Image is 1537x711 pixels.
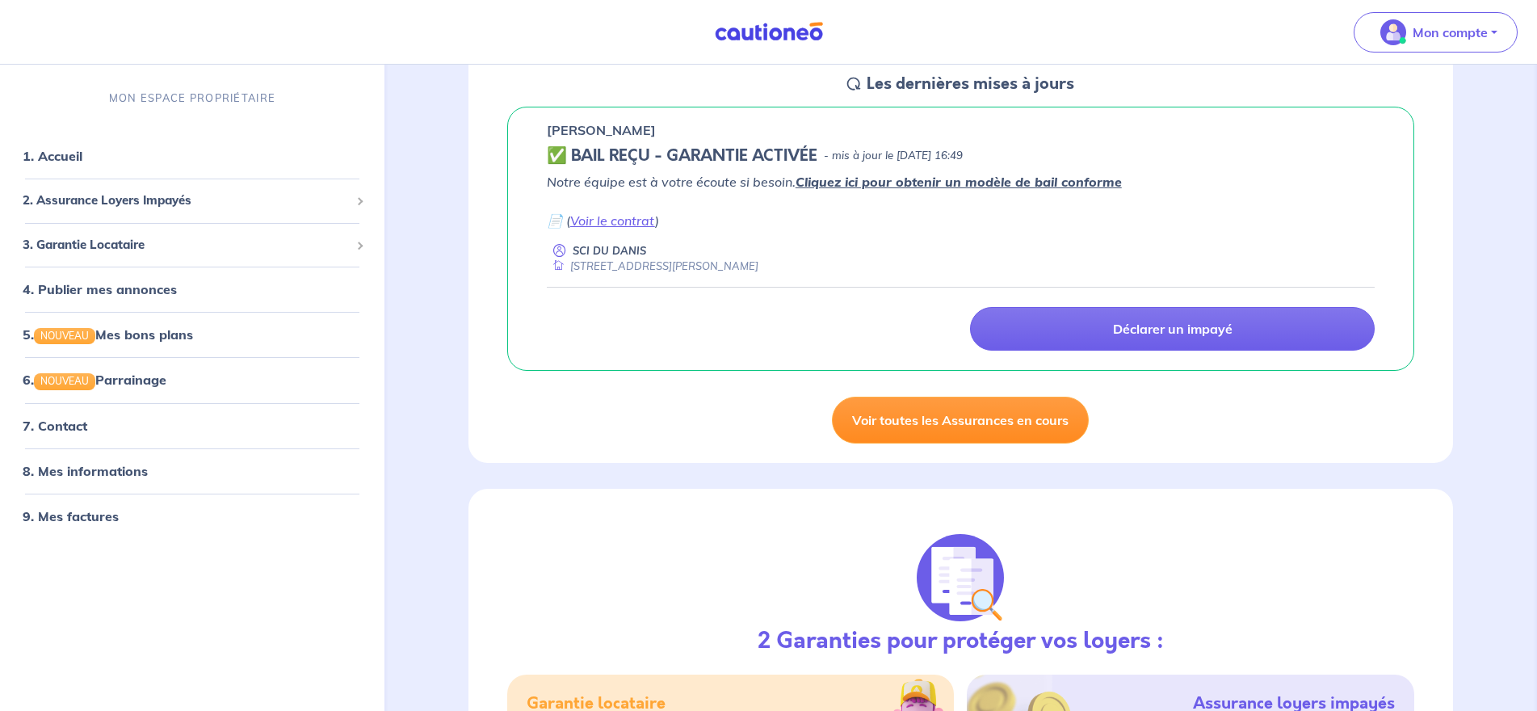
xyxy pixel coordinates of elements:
a: 7. Contact [23,418,87,434]
span: 2. Assurance Loyers Impayés [23,191,350,210]
h5: ✅ BAIL REÇU - GARANTIE ACTIVÉE [547,146,817,166]
p: Déclarer un impayé [1113,321,1233,337]
h3: 2 Garanties pour protéger vos loyers : [758,628,1164,655]
img: illu_account_valid_menu.svg [1380,19,1406,45]
div: 8. Mes informations [6,455,378,487]
div: [STREET_ADDRESS][PERSON_NAME] [547,259,758,274]
p: - mis à jour le [DATE] 16:49 [824,148,963,164]
button: illu_account_valid_menu.svgMon compte [1354,12,1518,53]
div: 4. Publier mes annonces [6,273,378,305]
span: 3. Garantie Locataire [23,236,350,255]
img: Cautioneo [708,22,829,42]
a: Déclarer un impayé [970,307,1375,351]
div: 7. Contact [6,410,378,442]
a: 1. Accueil [23,148,82,164]
a: Voir le contrat [570,212,655,229]
a: 4. Publier mes annonces [23,281,177,297]
em: 📄 ( ) [547,212,659,229]
div: 5.NOUVEAUMes bons plans [6,318,378,351]
div: state: CONTRACT-VALIDATED, Context: IN-LANDLORD,IS-GL-CAUTION-IN-LANDLORD [547,146,1375,166]
p: SCI DU DANIS [573,243,646,259]
a: 8. Mes informations [23,463,148,479]
div: 3. Garantie Locataire [6,229,378,261]
img: justif-loupe [917,534,1004,621]
div: 9. Mes factures [6,500,378,532]
em: Notre équipe est à votre écoute si besoin. [547,174,1122,190]
a: Cliquez ici pour obtenir un modèle de bail conforme [796,174,1122,190]
div: 2. Assurance Loyers Impayés [6,185,378,217]
div: 6.NOUVEAUParrainage [6,364,378,396]
p: Mon compte [1413,23,1488,42]
a: 6.NOUVEAUParrainage [23,372,166,388]
p: [PERSON_NAME] [547,120,656,140]
h5: Les dernières mises à jours [867,74,1074,94]
a: 5.NOUVEAUMes bons plans [23,326,193,343]
div: 1. Accueil [6,140,378,172]
p: MON ESPACE PROPRIÉTAIRE [109,90,275,106]
a: Voir toutes les Assurances en cours [832,397,1089,444]
a: 9. Mes factures [23,508,119,524]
